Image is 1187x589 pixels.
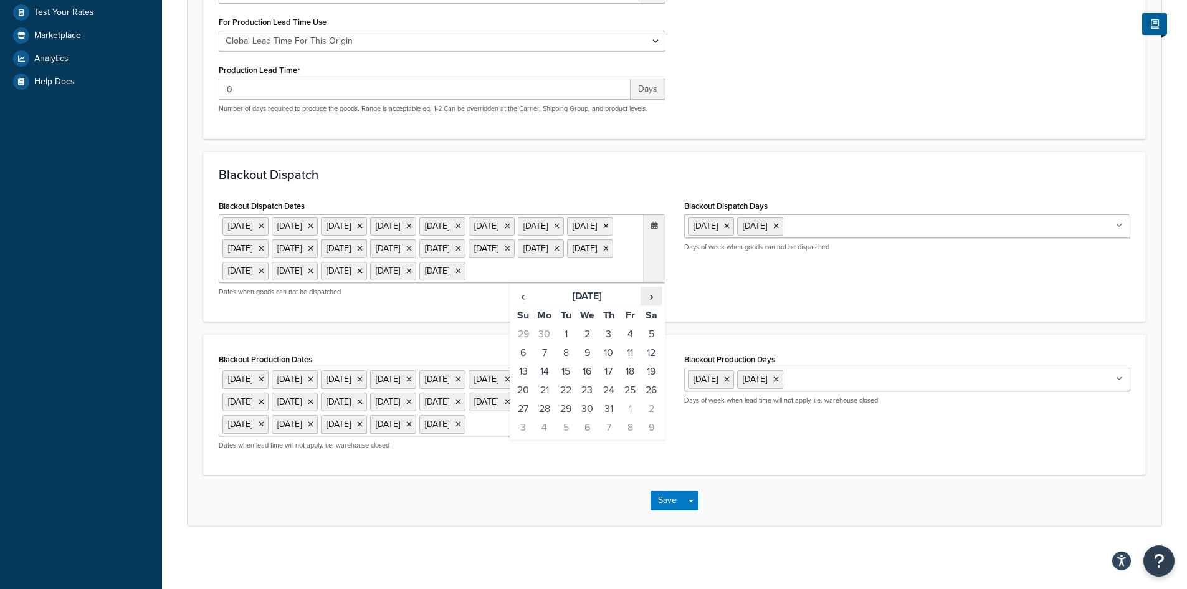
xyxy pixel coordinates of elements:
a: Help Docs [9,70,153,93]
button: Save [651,491,684,510]
td: 29 [555,400,576,418]
p: Dates when goods can not be dispatched [219,287,665,297]
td: 2 [576,325,598,343]
button: Open Resource Center [1143,545,1175,577]
li: [DATE] [370,239,416,258]
li: [DATE] [272,217,318,236]
li: [DATE] [469,393,515,411]
span: [DATE] [743,373,767,386]
li: [DATE] [222,262,269,280]
label: Blackout Production Days [684,355,775,364]
td: 13 [513,362,534,381]
li: [DATE] [222,415,269,434]
li: [DATE] [370,262,416,280]
td: 24 [598,381,619,400]
td: 11 [619,343,641,362]
li: [DATE] [222,217,269,236]
span: Days [631,79,665,100]
td: 29 [513,325,534,343]
h3: Blackout Dispatch [219,168,1130,181]
li: [DATE] [370,393,416,411]
th: Mo [534,305,555,325]
li: [DATE] [272,415,318,434]
td: 6 [576,418,598,437]
li: [DATE] [419,262,465,280]
td: 16 [576,362,598,381]
li: [DATE] [567,217,613,236]
td: 4 [619,325,641,343]
td: 23 [576,381,598,400]
td: 9 [576,343,598,362]
li: [DATE] [518,239,564,258]
label: Blackout Production Dates [219,355,312,364]
span: Marketplace [34,31,81,41]
td: 9 [641,418,662,437]
p: Days of week when lead time will not apply, i.e. warehouse closed [684,396,1131,405]
li: [DATE] [272,262,318,280]
td: 8 [619,418,641,437]
td: 2 [641,400,662,418]
td: 17 [598,362,619,381]
td: 14 [534,362,555,381]
li: [DATE] [370,415,416,434]
span: Help Docs [34,77,75,87]
li: Analytics [9,47,153,70]
li: [DATE] [370,217,416,236]
td: 1 [619,400,641,418]
li: [DATE] [272,239,318,258]
th: Fr [619,305,641,325]
td: 3 [598,325,619,343]
li: [DATE] [419,370,465,389]
th: Sa [641,305,662,325]
td: 31 [598,400,619,418]
li: [DATE] [321,262,367,280]
span: Analytics [34,54,69,64]
span: Test Your Rates [34,7,94,18]
th: Su [513,305,534,325]
a: Test Your Rates [9,1,153,24]
li: [DATE] [222,239,269,258]
li: [DATE] [469,217,515,236]
td: 26 [641,381,662,400]
li: [DATE] [222,393,269,411]
li: [DATE] [222,370,269,389]
li: [DATE] [419,239,465,258]
td: 10 [598,343,619,362]
li: [DATE] [321,393,367,411]
td: 6 [513,343,534,362]
td: 30 [576,400,598,418]
td: 7 [534,343,555,362]
li: [DATE] [321,370,367,389]
td: 7 [598,418,619,437]
span: [DATE] [694,219,718,232]
label: Blackout Dispatch Days [684,201,768,211]
p: Dates when lead time will not apply, i.e. warehouse closed [219,441,665,450]
td: 20 [513,381,534,400]
span: [DATE] [743,219,767,232]
td: 3 [513,418,534,437]
label: Blackout Dispatch Dates [219,201,305,211]
td: 15 [555,362,576,381]
td: 5 [641,325,662,343]
li: [DATE] [567,239,613,258]
li: [DATE] [419,217,465,236]
td: 27 [513,400,534,418]
li: [DATE] [518,217,564,236]
li: [DATE] [419,415,465,434]
th: Th [598,305,619,325]
td: 1 [555,325,576,343]
a: Marketplace [9,24,153,47]
label: Production Lead Time [219,65,300,75]
li: [DATE] [321,415,367,434]
li: [DATE] [321,217,367,236]
td: 30 [534,325,555,343]
td: 25 [619,381,641,400]
td: 4 [534,418,555,437]
td: 19 [641,362,662,381]
td: 21 [534,381,555,400]
button: Show Help Docs [1142,13,1167,35]
td: 28 [534,400,555,418]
